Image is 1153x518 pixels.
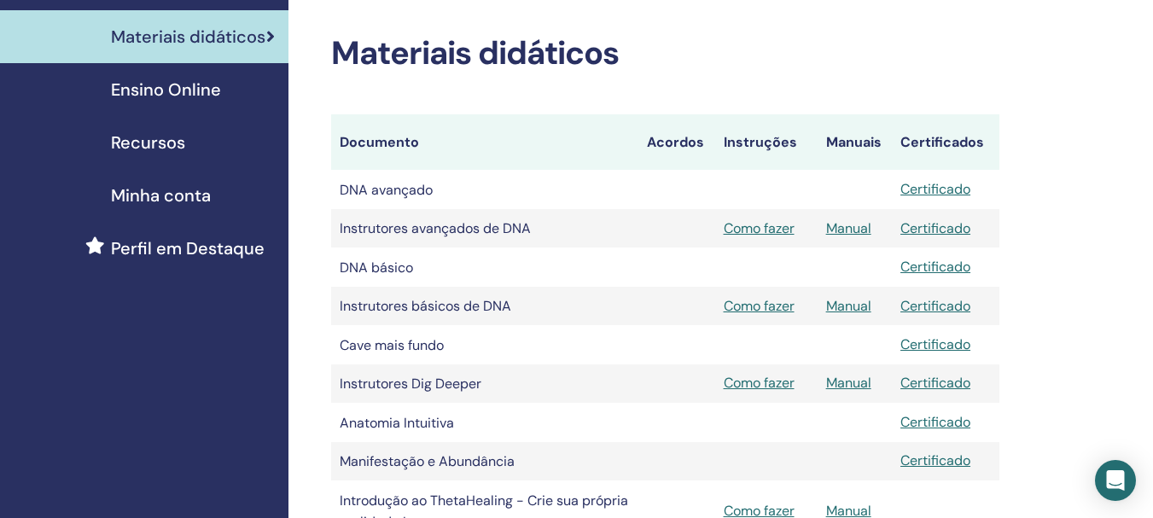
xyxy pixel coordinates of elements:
a: Certificado [900,335,970,353]
a: Certificado [900,219,970,237]
a: Certificado [900,297,970,315]
font: Instrutores avançados de DNA [340,219,531,237]
font: Minha conta [111,184,211,207]
font: Acordos [647,133,704,151]
font: Certificados [900,133,984,151]
a: Certificado [900,451,970,469]
a: Como fazer [724,219,795,237]
font: DNA básico [340,259,413,276]
font: Manifestação e Abundância [340,452,515,470]
a: Manual [826,374,871,392]
font: Ensino Online [111,79,221,101]
font: Perfil em Destaque [111,237,265,259]
font: Materiais didáticos [111,26,265,48]
a: Manual [826,219,871,237]
a: Certificado [900,258,970,276]
font: DNA avançado [340,181,433,199]
a: Como fazer [724,297,795,315]
font: Anatomia Intuitiva [340,414,454,432]
a: Manual [826,297,871,315]
font: Manuais [826,133,882,151]
font: Instruções [724,133,797,151]
a: Certificado [900,413,970,431]
div: Open Intercom Messenger [1095,460,1136,501]
font: Instrutores Dig Deeper [340,375,481,393]
font: Instrutores básicos de DNA [340,297,511,315]
font: Documento [340,133,419,151]
font: Materiais didáticos [331,32,619,74]
a: Certificado [900,180,970,198]
a: Certificado [900,374,970,392]
font: Recursos [111,131,185,154]
font: Cave mais fundo [340,336,444,354]
a: Como fazer [724,374,795,392]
